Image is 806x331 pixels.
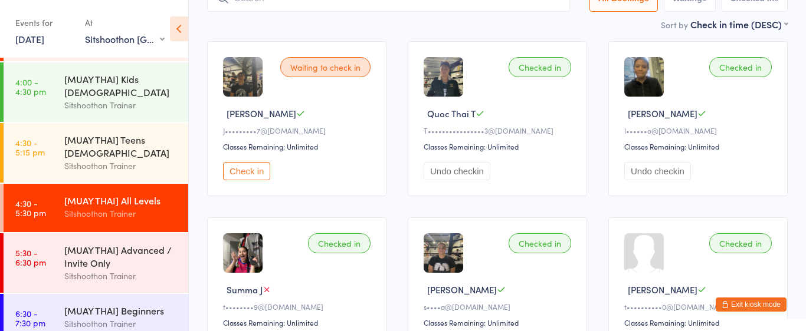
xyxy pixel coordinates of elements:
[64,304,178,317] div: [MUAY THAI] Beginners
[15,198,46,217] time: 4:30 - 5:30 pm
[64,207,178,220] div: Sitshoothon Trainer
[223,141,374,151] div: Classes Remaining: Unlimited
[709,57,772,77] div: Checked in
[509,233,571,253] div: Checked in
[64,243,178,269] div: [MUAY THAI] Advanced / Invite Only
[424,302,575,312] div: s••••a@[DOMAIN_NAME]
[85,32,165,45] div: Sitshoothon [GEOGRAPHIC_DATA]
[4,184,188,232] a: 4:30 -5:30 pm[MUAY THAI] All LevelsSitshoothon Trainer
[223,125,374,135] div: J•••••••••7@[DOMAIN_NAME]
[223,317,374,327] div: Classes Remaining: Unlimited
[223,162,270,180] button: Check in
[308,233,371,253] div: Checked in
[624,141,775,151] div: Classes Remaining: Unlimited
[64,72,178,98] div: [MUAY THAI] Kids [DEMOGRAPHIC_DATA]
[427,283,497,296] span: [PERSON_NAME]
[690,18,788,31] div: Check in time (DESC)
[716,297,787,312] button: Exit kiosk mode
[223,302,374,312] div: t••••••••9@[DOMAIN_NAME]
[628,107,697,120] span: [PERSON_NAME]
[15,138,45,157] time: 4:30 - 5:15 pm
[509,57,571,77] div: Checked in
[424,233,463,273] img: image1745484019.png
[64,98,178,112] div: Sitshoothon Trainer
[223,233,263,273] img: image1745827147.png
[15,13,73,32] div: Events for
[624,162,691,180] button: Undo checkin
[424,57,463,97] img: image1747732360.png
[85,13,165,32] div: At
[624,302,775,312] div: t••••••••••0@[DOMAIN_NAME]
[64,159,178,173] div: Sitshoothon Trainer
[280,57,371,77] div: Waiting to check in
[424,141,575,151] div: Classes Remaining: Unlimited
[427,107,476,120] span: Quoc Thai T
[64,133,178,159] div: [MUAY THAI] Teens [DEMOGRAPHIC_DATA]
[227,107,296,120] span: [PERSON_NAME]
[15,77,46,96] time: 4:00 - 4:30 pm
[628,283,697,296] span: [PERSON_NAME]
[624,57,664,97] img: image1717568781.png
[661,19,688,31] label: Sort by
[64,269,178,283] div: Sitshoothon Trainer
[227,283,263,296] span: Summa J
[64,317,178,330] div: Sitshoothon Trainer
[709,233,772,253] div: Checked in
[424,317,575,327] div: Classes Remaining: Unlimited
[4,62,188,122] a: 4:00 -4:30 pm[MUAY THAI] Kids [DEMOGRAPHIC_DATA]Sitshoothon Trainer
[624,317,775,327] div: Classes Remaining: Unlimited
[15,32,44,45] a: [DATE]
[424,125,575,135] div: T••••••••••••••••3@[DOMAIN_NAME]
[223,57,263,97] img: image1746602997.png
[624,125,775,135] div: l••••••o@[DOMAIN_NAME]
[64,194,178,207] div: [MUAY THAI] All Levels
[424,162,490,180] button: Undo checkin
[15,248,46,267] time: 5:30 - 6:30 pm
[4,123,188,183] a: 4:30 -5:15 pm[MUAY THAI] Teens [DEMOGRAPHIC_DATA]Sitshoothon Trainer
[15,309,45,327] time: 6:30 - 7:30 pm
[4,233,188,293] a: 5:30 -6:30 pm[MUAY THAI] Advanced / Invite OnlySitshoothon Trainer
